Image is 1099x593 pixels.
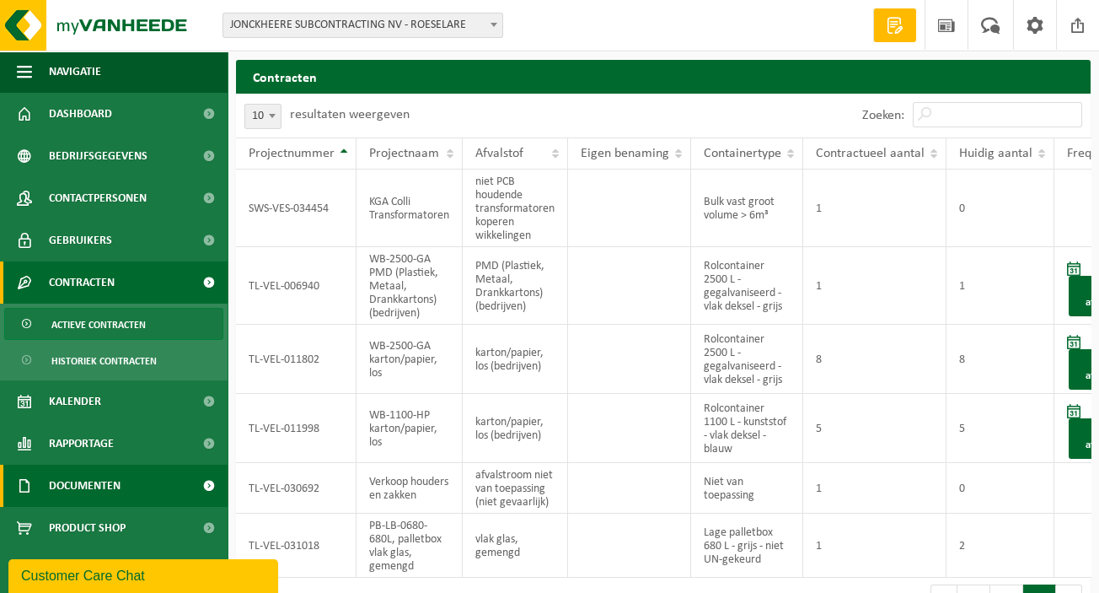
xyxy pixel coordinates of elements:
span: Kalender [49,380,101,423]
iframe: chat widget [8,556,281,593]
span: Eigen benaming [581,147,669,160]
span: Contactpersonen [49,177,147,219]
span: JONCKHEERE SUBCONTRACTING NV - ROESELARE [223,13,502,37]
span: Rapportage [49,423,114,465]
td: 8 [803,325,946,394]
span: Containertype [704,147,781,160]
label: Zoeken: [862,109,904,122]
td: 1 [803,514,946,578]
span: Acceptatievoorwaarden [49,549,185,591]
td: TL-VEL-011998 [236,394,357,463]
td: vlak glas, gemengd [463,514,568,578]
td: Lage palletbox 680 L - grijs - niet UN-gekeurd [691,514,803,578]
span: 10 [245,105,281,128]
td: karton/papier, los (bedrijven) [463,325,568,394]
td: Bulk vast groot volume > 6m³ [691,170,803,247]
td: 1 [803,170,946,247]
span: 10 [244,104,281,129]
td: Rolcontainer 2500 L - gegalvaniseerd - vlak deksel - grijs [691,247,803,325]
td: 5 [946,394,1054,463]
span: Dashboard [49,93,112,135]
span: Contractueel aantal [816,147,925,160]
span: Contracten [49,261,115,304]
td: KGA Colli Transformatoren [357,170,463,247]
td: TL-VEL-011802 [236,325,357,394]
h2: Contracten [236,60,1091,93]
label: resultaten weergeven [290,108,410,121]
td: afvalstroom niet van toepassing (niet gevaarlijk) [463,463,568,514]
td: 1 [803,463,946,514]
td: TL-VEL-031018 [236,514,357,578]
td: TL-VEL-030692 [236,463,357,514]
span: Historiek contracten [51,345,157,377]
td: Verkoop houders en zakken [357,463,463,514]
td: niet PCB houdende transformatoren koperen wikkelingen [463,170,568,247]
span: Projectnaam [369,147,439,160]
span: Gebruikers [49,219,112,261]
a: Historiek contracten [4,344,223,376]
td: WB-2500-GA karton/papier, los [357,325,463,394]
td: SWS-VES-034454 [236,170,357,247]
td: Rolcontainer 1100 L - kunststof - vlak deksel - blauw [691,394,803,463]
span: Actieve contracten [51,309,146,341]
td: 1 [803,247,946,325]
span: Bedrijfsgegevens [49,135,147,177]
td: Niet van toepassing [691,463,803,514]
span: Product Shop [49,507,126,549]
span: Documenten [49,465,121,507]
td: WB-1100-HP karton/papier, los [357,394,463,463]
td: karton/papier, los (bedrijven) [463,394,568,463]
td: WB-2500-GA PMD (Plastiek, Metaal, Drankkartons) (bedrijven) [357,247,463,325]
td: 5 [803,394,946,463]
span: Huidig aantal [959,147,1032,160]
td: 1 [946,247,1054,325]
td: 8 [946,325,1054,394]
td: TL-VEL-006940 [236,247,357,325]
span: Navigatie [49,51,101,93]
td: 0 [946,463,1054,514]
span: Projectnummer [249,147,335,160]
span: JONCKHEERE SUBCONTRACTING NV - ROESELARE [222,13,503,38]
td: PMD (Plastiek, Metaal, Drankkartons) (bedrijven) [463,247,568,325]
a: Actieve contracten [4,308,223,340]
span: Afvalstof [475,147,523,160]
td: 2 [946,514,1054,578]
td: 0 [946,170,1054,247]
td: PB-LB-0680-680L, palletbox vlak glas, gemengd [357,514,463,578]
td: Rolcontainer 2500 L - gegalvaniseerd - vlak deksel - grijs [691,325,803,394]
